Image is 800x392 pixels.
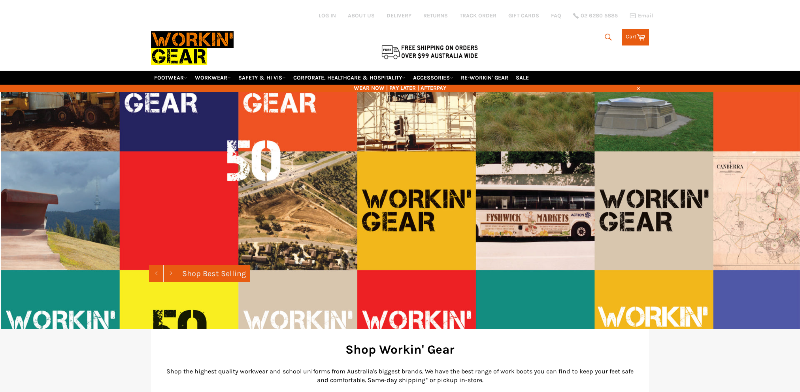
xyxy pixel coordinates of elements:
a: WORKWEAR [192,71,234,85]
a: Email [630,13,653,19]
a: Shop Best Selling [178,265,250,282]
a: ACCESSORIES [410,71,457,85]
a: CORPORATE, HEALTHCARE & HOSPITALITY [290,71,409,85]
a: Log in [319,12,336,19]
span: Email [638,13,653,19]
img: Workin Gear leaders in Workwear, Safety Boots, PPE, Uniforms. Australia's No.1 in Workwear [151,26,234,70]
a: ABOUT US [348,12,375,19]
a: SALE [513,71,532,85]
a: RE-WORKIN' GEAR [458,71,511,85]
a: SAFETY & HI VIS [235,71,289,85]
span: 02 6280 5885 [581,13,618,19]
a: FAQ [551,12,561,19]
a: FOOTWEAR [151,71,191,85]
a: TRACK ORDER [460,12,496,19]
span: WEAR NOW | PAY LATER | AFTERPAY [151,84,649,92]
a: RETURNS [423,12,448,19]
a: GIFT CARDS [508,12,539,19]
img: Flat $9.95 shipping Australia wide [380,44,479,60]
h2: Shop Workin' Gear [163,341,637,358]
a: DELIVERY [387,12,411,19]
a: 02 6280 5885 [573,13,618,19]
a: Cart [622,29,649,45]
p: Shop the highest quality workwear and school uniforms from Australia's biggest brands. We have th... [163,367,637,384]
